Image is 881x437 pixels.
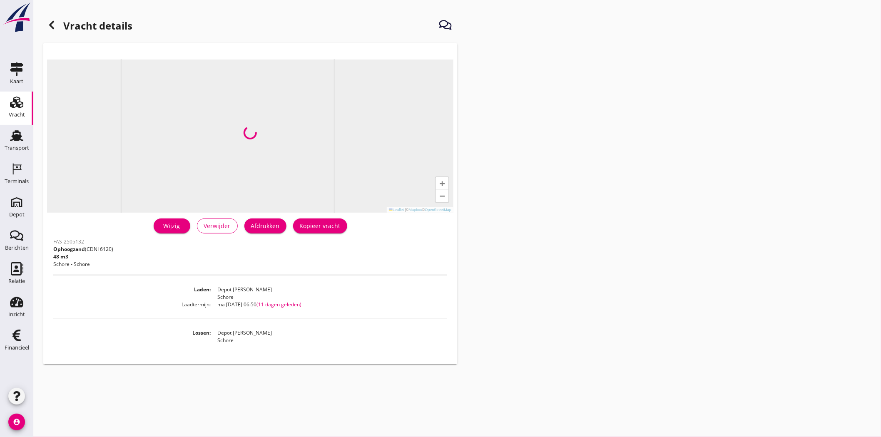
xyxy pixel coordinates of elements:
a: Wijzig [154,218,190,233]
dd: Depot [PERSON_NAME] Schore [211,286,447,301]
div: Inzicht [8,312,25,317]
h1: Vracht details [43,17,132,37]
button: Kopieer vracht [293,218,347,233]
dd: Depot [PERSON_NAME] Schore [211,329,447,344]
div: © © [387,207,453,213]
i: account_circle [8,414,25,430]
dt: Lossen [53,329,211,344]
span: | [405,208,406,212]
button: Verwijder [197,218,238,233]
div: Wijzig [160,221,184,230]
a: Mapbox [409,208,422,212]
div: Kopieer vracht [300,221,341,230]
span: FAS-2505132 [53,238,84,245]
div: Kaart [10,79,23,84]
p: (CDNI 6120) [53,246,113,253]
span: Ophoogzand [53,246,85,253]
p: Schore - Schore [53,261,113,268]
a: Leaflet [389,208,404,212]
span: (11 dagen geleden) [256,301,301,308]
span: + [440,178,445,189]
a: OpenStreetMap [425,208,451,212]
button: Afdrukken [244,218,286,233]
div: Terminals [5,179,29,184]
div: Depot [9,212,25,217]
dd: ma [DATE] 06:50 [211,301,447,308]
div: Vracht [9,112,25,117]
p: 48 m3 [53,253,113,261]
dt: Laadtermijn [53,301,211,308]
div: Relatie [8,278,25,284]
span: − [440,191,445,201]
a: Zoom out [436,190,448,202]
a: Zoom in [436,177,448,190]
div: Afdrukken [251,221,280,230]
div: Berichten [5,245,29,251]
img: logo-small.a267ee39.svg [2,2,32,33]
div: Financieel [5,345,29,350]
div: Transport [5,145,29,151]
div: Verwijder [204,221,231,230]
dt: Laden [53,286,211,301]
